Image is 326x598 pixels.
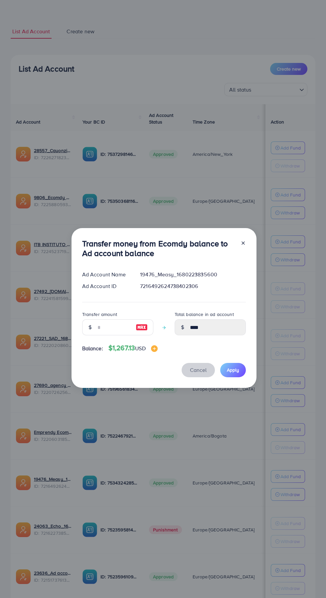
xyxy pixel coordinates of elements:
span: Cancel [190,366,207,374]
div: Ad Account Name [77,271,135,278]
label: Total balance in ad account [175,311,234,318]
h3: Transfer money from Ecomdy balance to Ad account balance [82,239,235,258]
button: Apply [220,363,246,377]
span: USD [135,345,145,352]
iframe: Chat [298,568,321,593]
div: 19476_Measy_1680223835600 [135,271,251,278]
div: Ad Account ID [77,282,135,290]
img: image [151,345,158,352]
div: 7216492624738402306 [135,282,251,290]
button: Cancel [182,363,215,377]
span: Balance: [82,345,103,352]
span: Apply [227,367,239,373]
h4: $1,267.13 [108,344,158,352]
label: Transfer amount [82,311,117,318]
img: image [136,323,148,331]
